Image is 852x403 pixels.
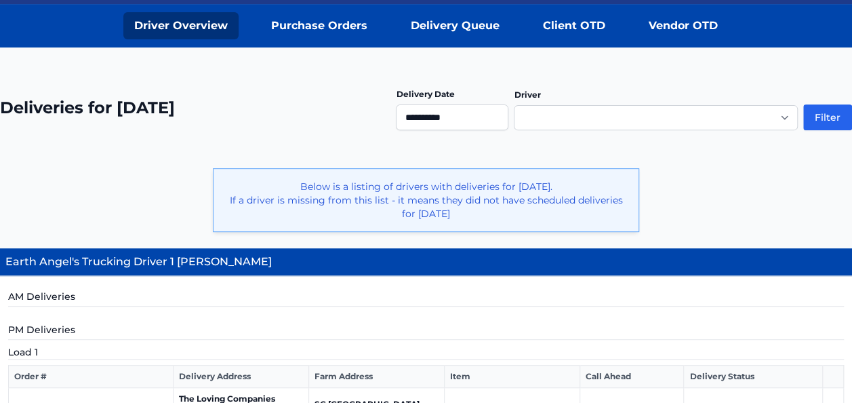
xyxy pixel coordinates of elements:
label: Delivery Date [396,89,454,99]
h5: PM Deliveries [8,323,844,340]
a: Vendor OTD [638,12,729,39]
h5: Load 1 [8,345,844,360]
th: Farm Address [308,366,444,388]
button: Filter [803,104,852,130]
th: Delivery Status [684,366,823,388]
th: Delivery Address [173,366,308,388]
a: Delivery Queue [400,12,510,39]
th: Order # [9,366,174,388]
label: Driver [514,90,540,100]
h5: AM Deliveries [8,290,844,307]
th: Item [444,366,580,388]
p: Below is a listing of drivers with deliveries for [DATE]. If a driver is missing from this list -... [224,180,628,220]
a: Driver Overview [123,12,239,39]
a: Client OTD [532,12,616,39]
a: Purchase Orders [260,12,378,39]
th: Call Ahead [580,366,683,388]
